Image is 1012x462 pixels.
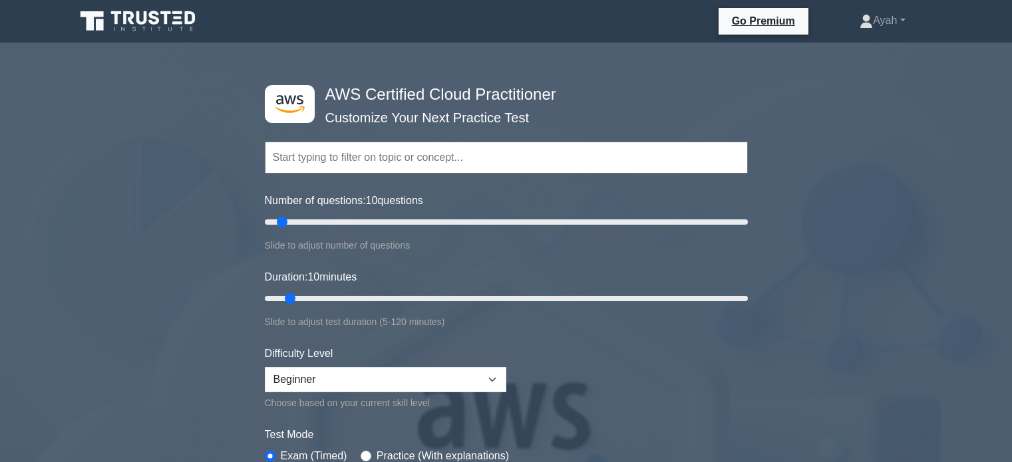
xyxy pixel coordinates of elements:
span: 10 [366,195,378,206]
div: Choose based on your current skill level [265,395,506,411]
a: Ayah [828,7,937,34]
span: 10 [307,271,319,283]
a: Go Premium [724,13,803,29]
div: Slide to adjust number of questions [265,237,748,253]
label: Duration: minutes [265,269,357,285]
div: Slide to adjust test duration (5-120 minutes) [265,314,748,330]
label: Difficulty Level [265,346,333,362]
h4: AWS Certified Cloud Practitioner [320,85,683,104]
label: Number of questions: questions [265,193,423,209]
label: Test Mode [265,427,748,443]
input: Start typing to filter on topic or concept... [265,142,748,173]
